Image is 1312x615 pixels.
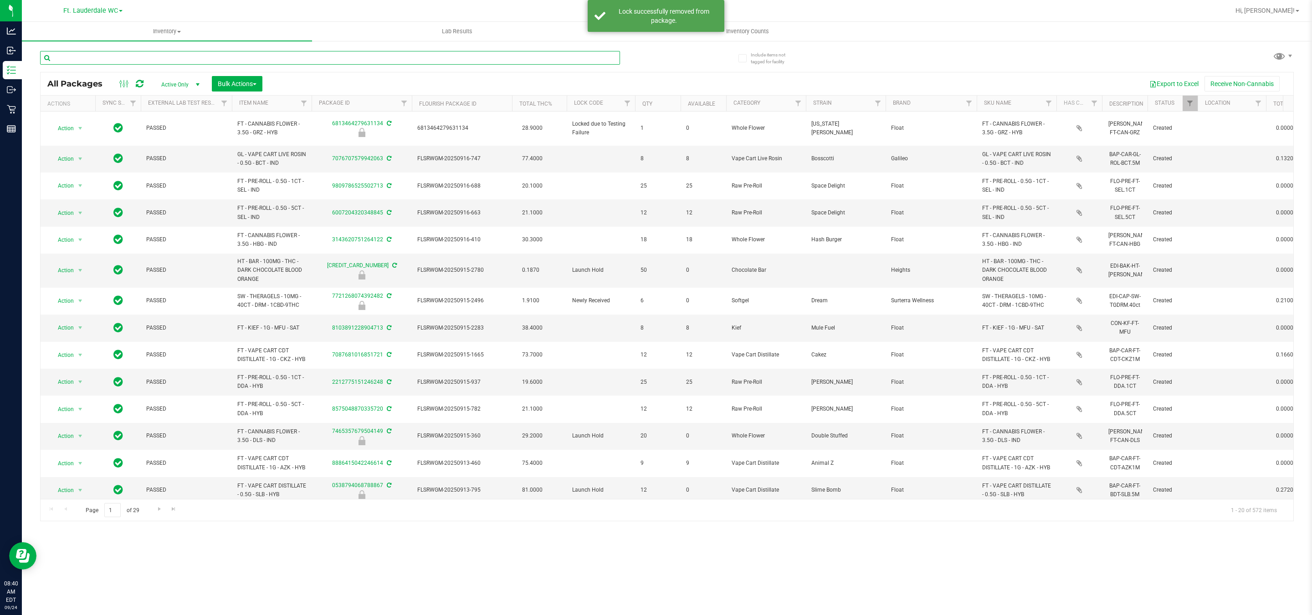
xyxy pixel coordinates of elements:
[1271,402,1298,416] span: 0.0000
[50,321,74,334] span: Action
[113,152,123,165] span: In Sync
[75,430,86,442] span: select
[1153,432,1192,440] span: Created
[113,429,123,442] span: In Sync
[982,257,1051,284] span: HT - BAR - 100MG - THC - DARK CHOCOLATE BLOOD ORANGE
[982,482,1051,499] span: FT - VAPE CART DISTILLATE - 0.5G - SLB - HYB
[148,100,220,106] a: External Lab Test Result
[75,321,86,334] span: select
[1107,261,1142,280] div: EDI-BAK-HT-[PERSON_NAME]
[518,206,547,219] span: 21.1000
[518,348,547,361] span: 73.7000
[237,204,306,221] span: FT - PRE-ROLL - 0.5G - 5CT - SEL - IND
[572,296,630,305] span: Newly Received
[518,402,547,416] span: 21.1000
[1204,76,1280,91] button: Receive Non-Cannabis
[332,406,383,412] a: 8575048870335720
[385,120,391,127] span: Sync from Compliance System
[811,432,880,440] span: Double Stuffed
[1107,291,1142,310] div: EDI-CAP-SW-TGDRM.40ct
[239,100,268,106] a: Item Name
[871,96,886,111] a: Filter
[1041,96,1056,111] a: Filter
[332,351,383,358] a: 7087681016851721
[113,122,123,134] span: In Sync
[332,209,383,216] a: 6007204320348845
[50,403,74,416] span: Action
[891,235,971,244] span: Float
[385,325,391,331] span: Sync from Compliance System
[40,51,620,65] input: Search Package ID, Item Name, SKU, Lot or Part Number...
[7,66,16,75] inline-svg: Inventory
[891,266,971,274] span: Heights
[417,235,507,244] span: FLSRWGM-20250916-410
[417,459,507,468] span: FLSRWGM-20250913-460
[982,177,1051,194] span: FT - PRE-ROLL - 0.5G - 1CT - SEL - IND
[732,296,800,305] span: Softgel
[237,454,306,472] span: FT - VAPE CART CDT DISTILLATE - 1G - AZK - HYB
[47,101,92,107] div: Actions
[1107,372,1142,391] div: FLO-PRE-FT-DDA.1CT
[75,376,86,388] span: select
[1087,96,1102,111] a: Filter
[385,236,391,243] span: Sync from Compliance System
[518,122,547,135] span: 28.9000
[417,432,507,440] span: FLSRWGM-20250915-360
[518,429,547,442] span: 29.2000
[751,51,796,65] span: Include items not tagged for facility
[47,79,112,89] span: All Packages
[113,376,123,388] span: In Sync
[1153,235,1192,244] span: Created
[1271,179,1298,193] span: 0.0000
[146,324,226,332] span: PASSED
[113,179,123,192] span: In Sync
[518,321,547,335] span: 38.4000
[686,124,721,132] span: 0
[518,457,547,470] span: 75.4000
[50,179,74,192] span: Action
[417,296,507,305] span: FLSRWGM-20250915-2496
[602,22,892,41] a: Inventory Counts
[982,292,1051,310] span: SW - THERAGELS - 10MG - 40CT - DRM - 1CBD-9THC
[893,100,911,106] a: Brand
[310,270,413,280] div: Launch Hold
[610,7,717,25] div: Lock successfully removed from package.
[237,427,306,445] span: FT - CANNABIS FLOWER - 3.5G - DLS - IND
[811,208,880,217] span: Space Delight
[75,457,86,470] span: select
[1153,324,1192,332] span: Created
[891,296,971,305] span: Surterra Wellness
[641,378,675,386] span: 25
[1107,176,1142,195] div: FLO-PRE-FT-SEL.1CT
[641,296,675,305] span: 6
[385,293,391,299] span: Sync from Compliance System
[982,120,1051,137] span: FT - CANNABIS FLOWER - 3.5G - GRZ - HYB
[791,96,806,111] a: Filter
[385,379,391,385] span: Sync from Compliance System
[1271,321,1298,335] span: 0.0000
[811,296,880,305] span: Dream
[50,484,74,497] span: Action
[237,231,306,249] span: FT - CANNABIS FLOWER - 3.5G - HBG - IND
[811,154,880,163] span: Bosscotti
[811,235,880,244] span: Hash Burger
[332,236,383,243] a: 3143620751264122
[385,351,391,358] span: Sync from Compliance System
[417,208,507,217] span: FLSRWGM-20250916-663
[417,266,507,274] span: FLSRWGM-20250915-2780
[7,105,16,114] inline-svg: Retail
[417,378,507,386] span: FLSRWGM-20250915-937
[297,96,312,111] a: Filter
[22,22,312,41] a: Inventory
[9,542,36,569] iframe: Resource center
[641,459,675,468] span: 9
[641,324,675,332] span: 8
[732,266,800,274] span: Chocolate Bar
[732,124,800,132] span: Whole Flower
[518,376,547,389] span: 19.6000
[1271,457,1298,470] span: 0.0000
[891,432,971,440] span: Float
[1109,101,1143,107] a: Description
[237,292,306,310] span: SW - THERAGELS - 10MG - 40CT - DRM - 1CBD-9THC
[641,266,675,274] span: 50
